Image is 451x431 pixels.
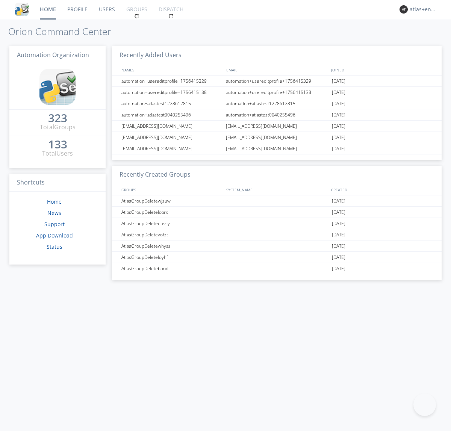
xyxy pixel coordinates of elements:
a: Status [47,243,62,250]
div: [EMAIL_ADDRESS][DOMAIN_NAME] [120,132,224,143]
span: [DATE] [332,207,345,218]
a: automation+atlastest1228612815automation+atlastest1228612815[DATE] [112,98,442,109]
span: [DATE] [332,143,345,154]
div: [EMAIL_ADDRESS][DOMAIN_NAME] [120,143,224,154]
div: Total Users [42,149,73,158]
div: NAMES [120,64,222,75]
a: AtlasGroupDeleteboryt[DATE] [112,263,442,274]
a: AtlasGroupDeleteubssy[DATE] [112,218,442,229]
span: Automation Organization [17,51,89,59]
div: JOINED [329,64,434,75]
a: automation+usereditprofile+1756415329automation+usereditprofile+1756415329[DATE] [112,76,442,87]
a: AtlasGroupDeleteloarx[DATE] [112,207,442,218]
div: automation+usereditprofile+1756415138 [120,87,224,98]
div: [EMAIL_ADDRESS][DOMAIN_NAME] [224,143,330,154]
a: automation+usereditprofile+1756415138automation+usereditprofile+1756415138[DATE] [112,87,442,98]
a: AtlasGroupDeleteloyhf[DATE] [112,252,442,263]
img: cddb5a64eb264b2086981ab96f4c1ba7 [15,3,29,16]
img: cddb5a64eb264b2086981ab96f4c1ba7 [39,69,76,105]
span: [DATE] [332,263,345,274]
div: automation+atlastest0040255496 [120,109,224,120]
div: GROUPS [120,184,222,195]
a: Support [44,221,65,228]
a: [EMAIL_ADDRESS][DOMAIN_NAME][EMAIL_ADDRESS][DOMAIN_NAME][DATE] [112,121,442,132]
div: AtlasGroupDeleteloarx [120,207,224,218]
a: AtlasGroupDeletewjzuw[DATE] [112,195,442,207]
a: 133 [48,141,67,149]
a: automation+atlastest0040255496automation+atlastest0040255496[DATE] [112,109,442,121]
div: automation+usereditprofile+1756415138 [224,87,330,98]
div: automation+atlastest0040255496 [224,109,330,120]
div: AtlasGroupDeleteloyhf [120,252,224,263]
div: AtlasGroupDeletewjzuw [120,195,224,206]
span: [DATE] [332,132,345,143]
a: 323 [48,114,67,123]
div: automation+usereditprofile+1756415329 [224,76,330,86]
div: Total Groups [40,123,76,132]
h3: Recently Added Users [112,46,442,65]
span: [DATE] [332,121,345,132]
span: [DATE] [332,87,345,98]
div: atlas+english0002 [410,6,438,13]
div: AtlasGroupDeleteboryt [120,263,224,274]
div: EMAIL [224,64,329,75]
div: AtlasGroupDeleteubssy [120,218,224,229]
div: AtlasGroupDeletewhyaz [120,240,224,251]
a: AtlasGroupDeletevofzt[DATE] [112,229,442,240]
div: [EMAIL_ADDRESS][DOMAIN_NAME] [224,121,330,132]
div: 323 [48,114,67,122]
h3: Recently Created Groups [112,166,442,184]
div: 133 [48,141,67,148]
img: spin.svg [134,14,139,19]
a: [EMAIL_ADDRESS][DOMAIN_NAME][EMAIL_ADDRESS][DOMAIN_NAME][DATE] [112,132,442,143]
div: automation+atlastest1228612815 [224,98,330,109]
div: AtlasGroupDeletevofzt [120,229,224,240]
a: App Download [36,232,73,239]
div: SYSTEM_NAME [224,184,329,195]
h3: Shortcuts [9,174,106,192]
div: [EMAIL_ADDRESS][DOMAIN_NAME] [224,132,330,143]
a: [EMAIL_ADDRESS][DOMAIN_NAME][EMAIL_ADDRESS][DOMAIN_NAME][DATE] [112,143,442,154]
span: [DATE] [332,109,345,121]
div: CREATED [329,184,434,195]
div: [EMAIL_ADDRESS][DOMAIN_NAME] [120,121,224,132]
span: [DATE] [332,76,345,87]
span: [DATE] [332,98,345,109]
a: News [47,209,61,216]
span: [DATE] [332,252,345,263]
a: AtlasGroupDeletewhyaz[DATE] [112,240,442,252]
img: 373638.png [400,5,408,14]
img: spin.svg [168,14,174,19]
span: [DATE] [332,240,345,252]
a: Home [47,198,62,205]
iframe: Toggle Customer Support [413,393,436,416]
span: [DATE] [332,229,345,240]
span: [DATE] [332,218,345,229]
div: automation+usereditprofile+1756415329 [120,76,224,86]
div: automation+atlastest1228612815 [120,98,224,109]
span: [DATE] [332,195,345,207]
